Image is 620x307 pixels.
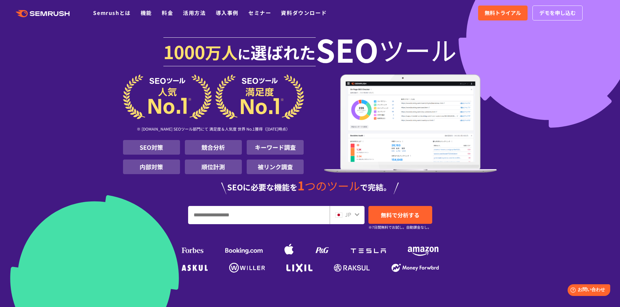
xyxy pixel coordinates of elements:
[163,38,205,64] span: 1000
[305,178,360,194] span: つのツール
[238,44,251,63] span: に
[185,140,242,155] li: 競合分析
[123,179,497,194] div: SEOに必要な機能を
[123,140,180,155] li: SEO対策
[485,9,521,17] span: 無料トライアル
[368,206,432,224] a: 無料で分析する
[247,140,304,155] li: キーワード調査
[141,9,152,17] a: 機能
[188,206,329,224] input: URL、キーワードを入力してください
[297,176,305,194] span: 1
[183,9,206,17] a: 活用方法
[251,40,316,64] span: 選ばれた
[562,282,613,300] iframe: Help widget launcher
[539,9,576,17] span: デモを申し込む
[478,6,528,20] a: 無料トライアル
[379,36,457,62] span: ツール
[185,160,242,174] li: 順位計測
[360,181,391,193] span: で完結。
[281,9,327,17] a: 資料ダウンロード
[316,36,379,62] span: SEO
[248,9,271,17] a: セミナー
[247,160,304,174] li: 被リンク調査
[216,9,239,17] a: 導入事例
[162,9,173,17] a: 料金
[532,6,583,20] a: デモを申し込む
[345,211,351,218] span: JP
[93,9,131,17] a: Semrushとは
[123,119,304,140] div: ※ [DOMAIN_NAME] SEOツール部門にて 満足度＆人気度 世界 No.1獲得（[DATE]時点）
[123,160,180,174] li: 内部対策
[368,224,431,230] small: ※7日間無料でお試し。自動課金なし。
[381,211,420,219] span: 無料で分析する
[205,40,238,64] span: 万人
